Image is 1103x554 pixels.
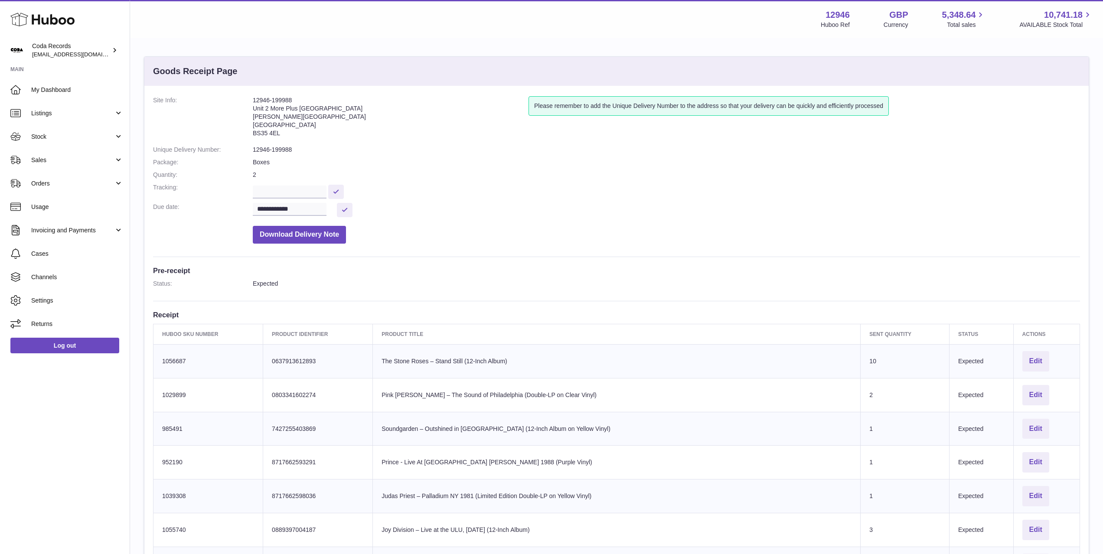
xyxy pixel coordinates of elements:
[529,96,889,116] div: Please remember to add the Unique Delivery Number to the address so that your delivery can be qui...
[10,338,119,353] a: Log out
[1019,21,1093,29] span: AVAILABLE Stock Total
[253,171,1080,179] dd: 2
[31,86,123,94] span: My Dashboard
[1022,520,1049,540] button: Edit
[31,133,114,141] span: Stock
[153,479,263,513] td: 1039308
[889,9,908,21] strong: GBP
[153,324,263,344] th: Huboo SKU Number
[263,344,373,378] td: 0637913612893
[32,42,110,59] div: Coda Records
[373,344,861,378] td: The Stone Roses – Stand Still (12-Inch Album)
[263,378,373,412] td: 0803341602274
[253,226,346,244] button: Download Delivery Note
[1022,419,1049,439] button: Edit
[949,324,1013,344] th: Status
[153,146,253,154] dt: Unique Delivery Number:
[1022,385,1049,405] button: Edit
[949,344,1013,378] td: Expected
[373,513,861,547] td: Joy Division – Live at the ULU, [DATE] (12-Inch Album)
[263,513,373,547] td: 0889397004187
[373,324,861,344] th: Product title
[253,280,1080,288] dd: Expected
[373,412,861,446] td: Soundgarden – Outshined in [GEOGRAPHIC_DATA] (12-Inch Album on Yellow Vinyl)
[153,158,253,166] dt: Package:
[263,446,373,479] td: 8717662593291
[861,513,950,547] td: 3
[153,266,1080,275] h3: Pre-receipt
[31,320,123,328] span: Returns
[1013,324,1080,344] th: Actions
[947,21,986,29] span: Total sales
[153,65,238,77] h3: Goods Receipt Page
[31,226,114,235] span: Invoicing and Payments
[949,513,1013,547] td: Expected
[1022,486,1049,506] button: Edit
[942,9,986,29] a: 5,348.64 Total sales
[949,412,1013,446] td: Expected
[861,446,950,479] td: 1
[861,479,950,513] td: 1
[31,203,123,211] span: Usage
[253,96,529,141] address: 12946-199988 Unit 2 More Plus [GEOGRAPHIC_DATA] [PERSON_NAME][GEOGRAPHIC_DATA] [GEOGRAPHIC_DATA] ...
[942,9,976,21] span: 5,348.64
[373,479,861,513] td: Judas Priest – Palladium NY 1981 (Limited Edition Double-LP on Yellow Vinyl)
[373,446,861,479] td: Prince - Live At [GEOGRAPHIC_DATA] [PERSON_NAME] 1988 (Purple Vinyl)
[31,250,123,258] span: Cases
[253,158,1080,166] dd: Boxes
[861,412,950,446] td: 1
[373,378,861,412] td: Pink [PERSON_NAME] – The Sound of Philadelphia (Double-LP on Clear Vinyl)
[153,412,263,446] td: 985491
[1019,9,1093,29] a: 10,741.18 AVAILABLE Stock Total
[153,344,263,378] td: 1056687
[31,156,114,164] span: Sales
[263,412,373,446] td: 7427255403869
[153,96,253,141] dt: Site Info:
[263,479,373,513] td: 8717662598036
[826,9,850,21] strong: 12946
[949,378,1013,412] td: Expected
[884,21,908,29] div: Currency
[253,146,1080,154] dd: 12946-199988
[821,21,850,29] div: Huboo Ref
[1044,9,1083,21] span: 10,741.18
[32,51,127,58] span: [EMAIL_ADDRESS][DOMAIN_NAME]
[153,171,253,179] dt: Quantity:
[31,273,123,281] span: Channels
[263,324,373,344] th: Product Identifier
[153,310,1080,319] h3: Receipt
[1022,452,1049,473] button: Edit
[31,109,114,117] span: Listings
[31,179,114,188] span: Orders
[153,446,263,479] td: 952190
[153,513,263,547] td: 1055740
[949,479,1013,513] td: Expected
[10,44,23,57] img: haz@pcatmedia.com
[153,203,253,217] dt: Due date:
[1022,351,1049,372] button: Edit
[949,446,1013,479] td: Expected
[153,280,253,288] dt: Status:
[153,183,253,199] dt: Tracking:
[861,378,950,412] td: 2
[861,344,950,378] td: 10
[31,297,123,305] span: Settings
[861,324,950,344] th: Sent Quantity
[153,378,263,412] td: 1029899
